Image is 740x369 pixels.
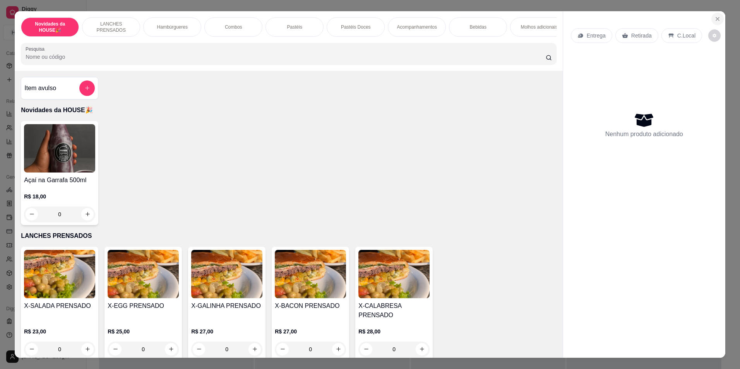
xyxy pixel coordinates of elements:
p: LANCHES PRENSADOS [89,21,134,33]
p: Hambúrgueres [157,24,188,30]
p: R$ 23,00 [24,328,95,335]
h4: Item avulso [24,84,56,93]
label: Pesquisa [26,46,47,52]
button: add-separate-item [79,80,95,96]
button: decrease-product-quantity [360,343,372,355]
button: increase-product-quantity [248,343,261,355]
img: product-image [24,250,95,298]
h4: X-GALINHA PRENSADO [191,301,262,311]
h4: X-EGG PRENSADO [108,301,179,311]
img: product-image [24,124,95,173]
button: decrease-product-quantity [109,343,122,355]
p: LANCHES PRENSADOS [21,231,557,241]
p: Novidades da HOUSE🎉 [27,21,72,33]
button: increase-product-quantity [332,343,344,355]
img: product-image [275,250,346,298]
p: Novidades da HOUSE🎉 [21,106,557,115]
p: R$ 18,00 [24,193,95,200]
img: product-image [358,250,430,298]
h4: Açaí na Garrafa 500ml [24,176,95,185]
button: decrease-product-quantity [193,343,205,355]
p: Molhos adicionais [521,24,558,30]
p: R$ 25,00 [108,328,179,335]
p: R$ 27,00 [191,328,262,335]
p: Acompanhamentos [397,24,437,30]
button: increase-product-quantity [416,343,428,355]
p: Nenhum produto adicionado [605,130,683,139]
p: Bebidas [470,24,486,30]
button: increase-product-quantity [81,208,94,220]
p: Retirada [631,32,652,39]
button: decrease-product-quantity [708,29,721,42]
p: Pastéis Doces [341,24,371,30]
p: Pastéis [287,24,302,30]
p: C.Local [677,32,695,39]
img: product-image [191,250,262,298]
h4: X-SALADA PRENSADO [24,301,95,311]
h4: X-BACON PRENSADO [275,301,346,311]
p: Combos [225,24,242,30]
button: decrease-product-quantity [276,343,289,355]
h4: X-CALABRESA PRENSADO [358,301,430,320]
button: increase-product-quantity [81,343,94,355]
img: product-image [108,250,179,298]
button: decrease-product-quantity [26,343,38,355]
p: Entrega [587,32,606,39]
p: R$ 28,00 [358,328,430,335]
p: R$ 27,00 [275,328,346,335]
input: Pesquisa [26,53,546,61]
button: decrease-product-quantity [26,208,38,220]
button: Close [711,13,724,25]
button: increase-product-quantity [165,343,177,355]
